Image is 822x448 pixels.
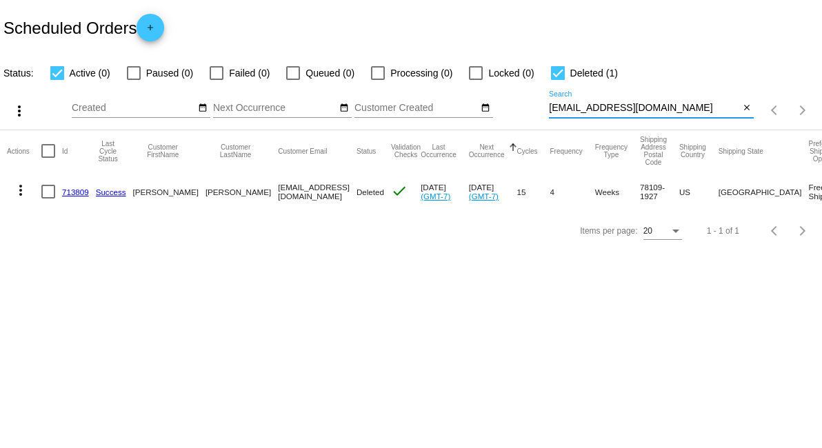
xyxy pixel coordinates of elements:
div: 1 - 1 of 1 [707,226,739,236]
span: Deleted (1) [570,65,618,81]
button: Change sorting for CustomerLastName [205,143,265,159]
button: Change sorting for CustomerFirstName [133,143,193,159]
span: Active (0) [70,65,110,81]
mat-cell: Weeks [595,172,640,212]
a: 713809 [62,187,89,196]
button: Change sorting for ShippingCountry [679,143,706,159]
button: Next page [789,217,816,245]
button: Next page [789,96,816,124]
mat-select: Items per page: [643,227,682,236]
button: Change sorting for LastOccurrenceUtc [421,143,457,159]
mat-icon: date_range [481,103,490,114]
button: Change sorting for Cycles [517,147,538,155]
mat-cell: 78109-1927 [640,172,679,212]
h2: Scheduled Orders [3,14,164,41]
mat-cell: [DATE] [469,172,517,212]
span: Processing (0) [390,65,452,81]
button: Change sorting for NextOccurrenceUtc [469,143,505,159]
mat-icon: more_vert [12,182,29,198]
mat-header-cell: Actions [7,130,41,172]
mat-icon: check [391,183,408,199]
mat-cell: [DATE] [421,172,469,212]
a: (GMT-7) [469,192,499,201]
mat-cell: [EMAIL_ADDRESS][DOMAIN_NAME] [278,172,357,212]
span: Failed (0) [229,65,270,81]
mat-cell: US [679,172,719,212]
mat-cell: 4 [550,172,595,212]
button: Change sorting for FrequencyType [595,143,628,159]
button: Change sorting for CustomerEmail [278,147,327,155]
span: Queued (0) [305,65,354,81]
mat-cell: 15 [517,172,550,212]
mat-icon: add [142,23,159,39]
input: Created [72,103,196,114]
mat-cell: [PERSON_NAME] [205,172,278,212]
span: Status: [3,68,34,79]
span: 20 [643,226,652,236]
span: Paused (0) [146,65,193,81]
input: Customer Created [354,103,479,114]
a: (GMT-7) [421,192,450,201]
button: Change sorting for LastProcessingCycleId [96,140,121,163]
mat-icon: date_range [198,103,208,114]
mat-cell: [GEOGRAPHIC_DATA] [719,172,809,212]
span: Deleted [357,187,384,196]
button: Change sorting for Status [357,147,376,155]
mat-header-cell: Validation Checks [391,130,421,172]
button: Clear [739,101,754,116]
button: Previous page [761,217,789,245]
mat-icon: more_vert [11,103,28,119]
button: Change sorting for Frequency [550,147,583,155]
span: Locked (0) [488,65,534,81]
input: Search [549,103,739,114]
mat-icon: date_range [339,103,349,114]
mat-icon: close [742,103,752,114]
button: Previous page [761,96,789,124]
button: Change sorting for ShippingPostcode [640,136,667,166]
button: Change sorting for Id [62,147,68,155]
a: Success [96,187,126,196]
mat-cell: [PERSON_NAME] [133,172,205,212]
button: Change sorting for ShippingState [719,147,763,155]
div: Items per page: [580,226,637,236]
input: Next Occurrence [213,103,337,114]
